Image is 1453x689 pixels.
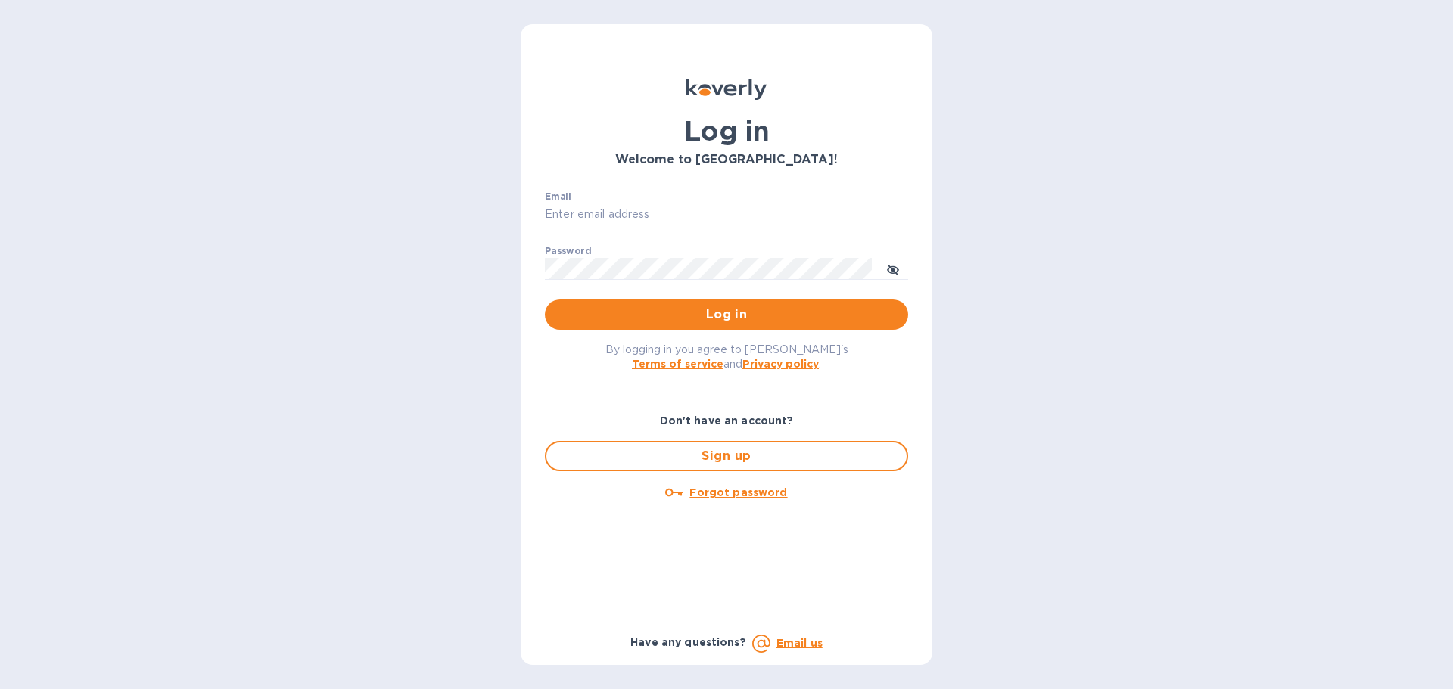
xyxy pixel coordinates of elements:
[545,203,908,226] input: Enter email address
[660,414,794,427] b: Don't have an account?
[605,343,848,370] span: By logging in you agree to [PERSON_NAME]'s and .
[545,299,908,330] button: Log in
[776,637,823,649] a: Email us
[558,447,895,465] span: Sign up
[630,636,746,648] b: Have any questions?
[545,115,908,147] h1: Log in
[545,441,908,471] button: Sign up
[545,192,571,201] label: Email
[632,358,723,370] a: Terms of service
[686,79,767,100] img: Koverly
[878,253,908,284] button: toggle password visibility
[545,247,591,256] label: Password
[742,358,819,370] a: Privacy policy
[557,306,896,324] span: Log in
[689,486,787,498] u: Forgot password
[545,153,908,167] h3: Welcome to [GEOGRAPHIC_DATA]!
